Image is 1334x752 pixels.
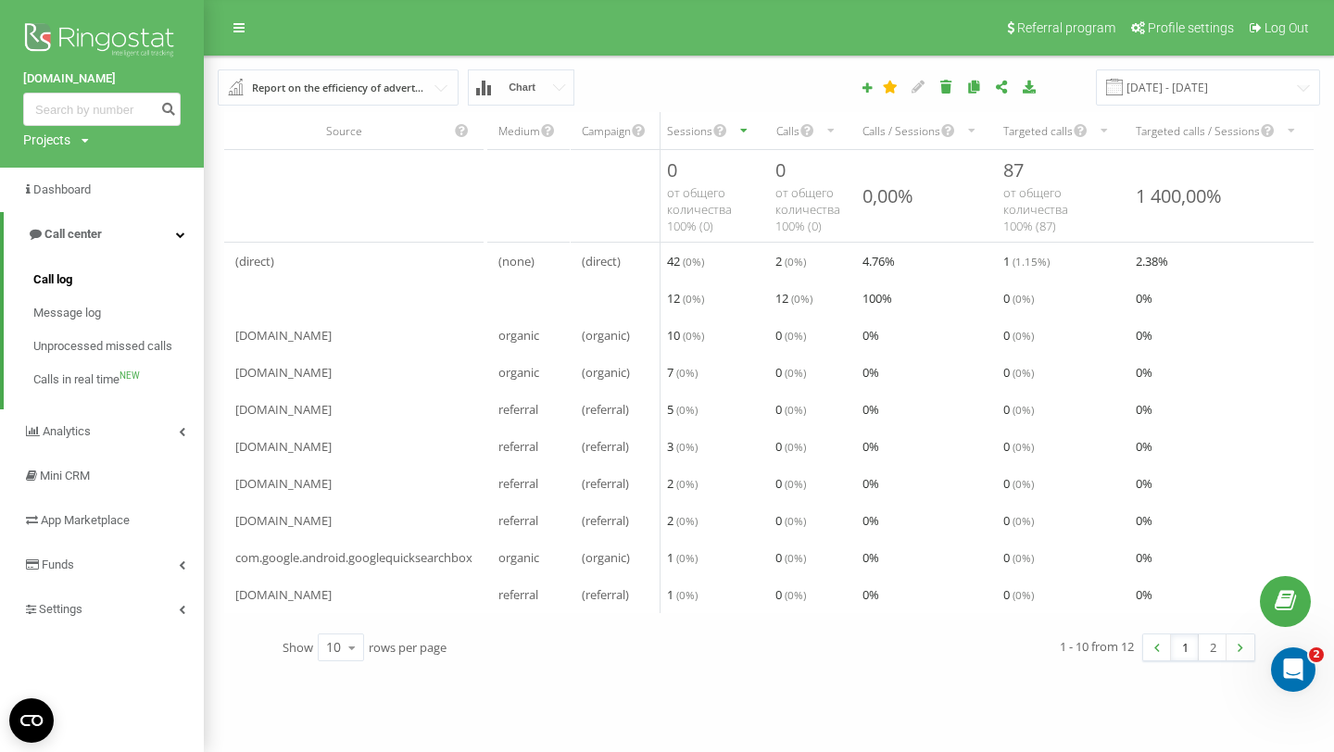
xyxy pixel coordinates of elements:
[775,472,806,495] span: 0
[582,509,629,532] span: (referral)
[498,123,540,139] div: Medium
[775,583,806,606] span: 0
[775,324,806,346] span: 0
[235,123,454,139] div: Source
[1003,250,1050,272] span: 1
[498,509,538,532] span: referral
[1003,324,1034,346] span: 0
[667,250,704,272] span: 42
[498,435,538,457] span: referral
[785,402,806,417] span: ( 0 %)
[33,337,172,356] span: Unprocessed missed calls
[791,291,812,306] span: ( 0 %)
[252,78,426,98] div: Report on the efficiency of advertising campaigns
[1013,550,1034,565] span: ( 0 %)
[235,361,332,383] span: [DOMAIN_NAME]
[785,439,806,454] span: ( 0 %)
[1013,328,1034,343] span: ( 0 %)
[785,476,806,491] span: ( 0 %)
[862,398,879,420] span: 0 %
[676,439,698,454] span: ( 0 %)
[235,324,332,346] span: [DOMAIN_NAME]
[509,81,535,94] span: Chart
[369,639,447,656] span: rows per page
[326,638,341,657] div: 10
[1199,634,1227,660] a: 2
[235,435,332,457] span: [DOMAIN_NAME]
[582,324,630,346] span: (organic)
[39,602,82,616] span: Settings
[1003,361,1034,383] span: 0
[676,513,698,528] span: ( 0 %)
[582,361,630,383] span: (organic)
[1136,324,1152,346] span: 0 %
[33,182,91,196] span: Dashboard
[862,435,879,457] span: 0 %
[785,365,806,380] span: ( 0 %)
[1136,398,1152,420] span: 0 %
[498,546,539,569] span: organic
[33,270,72,289] span: Call log
[33,296,204,330] a: Message log
[498,398,538,420] span: referral
[861,81,874,93] i: Create report
[683,328,704,343] span: ( 0 %)
[676,402,698,417] span: ( 0 %)
[785,328,806,343] span: ( 0 %)
[1136,583,1152,606] span: 0 %
[883,80,899,93] i: This report will be loaded first when you open Analytics. You can set your any other report "as d...
[862,324,879,346] span: 0 %
[42,558,74,571] span: Funds
[785,587,806,602] span: ( 0 %)
[667,287,704,309] span: 12
[1136,287,1152,309] span: 0 %
[862,509,879,532] span: 0 %
[40,469,90,483] span: Mini CRM
[33,370,120,389] span: Calls in real time
[667,398,698,420] span: 5
[1003,123,1073,139] div: Targeted calls
[938,80,954,93] i: Delete report
[911,80,926,93] i: Edit report
[1136,546,1152,569] span: 0 %
[775,546,806,569] span: 0
[582,435,629,457] span: (referral)
[9,698,54,743] button: Open CMP widget
[1003,583,1034,606] span: 0
[1136,250,1168,272] span: 2.38 %
[775,123,799,139] div: Calls
[1271,647,1315,692] iframe: Intercom live chat
[235,472,332,495] span: [DOMAIN_NAME]
[41,513,130,527] span: App Marketplace
[44,227,102,241] span: Call center
[43,424,91,438] span: Analytics
[862,583,879,606] span: 0 %
[785,550,806,565] span: ( 0 %)
[667,509,698,532] span: 2
[676,550,698,565] span: ( 0 %)
[582,583,629,606] span: (referral)
[862,361,879,383] span: 0 %
[862,472,879,495] span: 0 %
[1013,439,1034,454] span: ( 0 %)
[498,583,538,606] span: referral
[1060,637,1134,656] div: 1 - 10 from 12
[33,263,204,296] a: Call log
[775,184,840,234] span: от общего количества 100% ( 0 )
[1171,634,1199,660] a: 1
[582,398,629,420] span: (referral)
[862,123,940,139] div: Calls / Sessions
[667,583,698,606] span: 1
[498,472,538,495] span: referral
[33,363,204,396] a: Calls in real timeNEW
[1003,435,1034,457] span: 0
[1136,361,1152,383] span: 0 %
[23,93,181,126] input: Search by number
[966,80,982,93] i: Share report
[862,287,892,309] span: 100 %
[683,291,704,306] span: ( 0 %)
[235,250,274,272] span: (direct)
[1013,254,1050,269] span: ( 1.15 %)
[785,513,806,528] span: ( 0 %)
[1136,183,1222,208] div: 1 400,00%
